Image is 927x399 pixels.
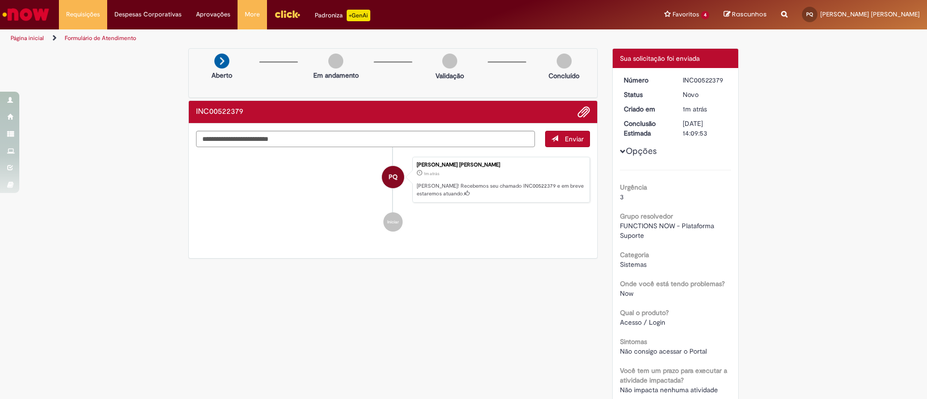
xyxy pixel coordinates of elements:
[417,162,585,168] div: [PERSON_NAME] [PERSON_NAME]
[274,7,300,21] img: click_logo_yellow_360x200.png
[382,166,404,188] div: Pedro Santos Quintanilha
[806,11,813,17] span: PQ
[196,108,243,116] h2: INC00522379 Histórico de tíquete
[65,34,136,42] a: Formulário de Atendimento
[328,54,343,69] img: img-circle-grey.png
[565,135,584,143] span: Enviar
[66,10,100,19] span: Requisições
[620,250,649,259] b: Categoria
[683,119,728,138] div: [DATE] 14:09:53
[673,10,699,19] span: Favoritos
[820,10,920,18] span: [PERSON_NAME] [PERSON_NAME]
[214,54,229,69] img: arrow-next.png
[617,75,676,85] dt: Número
[620,308,669,317] b: Qual o produto?
[724,10,767,19] a: Rascunhos
[389,165,397,189] span: PQ
[683,75,728,85] div: INC00522379
[620,385,718,394] span: Não impacta nenhuma atividade
[424,171,439,177] time: 29/08/2025 11:09:53
[577,106,590,118] button: Adicionar anexos
[683,105,707,113] span: 1m atrás
[620,193,624,201] span: 3
[557,54,572,69] img: img-circle-grey.png
[620,221,716,240] span: FUNCTIONS NOW - Plataforma Suporte
[617,104,676,114] dt: Criado em
[196,131,535,147] textarea: Digite sua mensagem aqui...
[732,10,767,19] span: Rascunhos
[620,347,707,356] span: Não consigo acessar o Portal
[620,337,647,346] b: Sintomas
[620,318,665,327] span: Acesso / Login
[11,34,44,42] a: Página inicial
[245,10,260,19] span: More
[417,182,585,197] p: [PERSON_NAME]! Recebemos seu chamado INC00522379 e em breve estaremos atuando.
[683,104,728,114] div: 29/08/2025 11:09:53
[620,289,633,298] span: Now
[442,54,457,69] img: img-circle-grey.png
[620,212,673,220] b: Grupo resolvedor
[620,183,647,192] b: Urgência
[347,10,370,21] p: +GenAi
[683,105,707,113] time: 29/08/2025 11:09:53
[315,10,370,21] div: Padroniza
[620,54,700,63] span: Sua solicitação foi enviada
[545,131,590,147] button: Enviar
[196,10,230,19] span: Aprovações
[548,71,579,81] p: Concluído
[620,279,725,288] b: Onde você está tendo problemas?
[435,71,464,81] p: Validação
[114,10,182,19] span: Despesas Corporativas
[617,90,676,99] dt: Status
[620,366,727,385] b: Você tem um prazo para executar a atividade impactada?
[7,29,611,47] ul: Trilhas de página
[424,171,439,177] span: 1m atrás
[196,147,590,242] ul: Histórico de tíquete
[1,5,51,24] img: ServiceNow
[701,11,709,19] span: 4
[313,70,359,80] p: Em andamento
[683,90,728,99] div: Novo
[196,157,590,203] li: Pedro Santos Quintanilha
[211,70,232,80] p: Aberto
[617,119,676,138] dt: Conclusão Estimada
[620,260,646,269] span: Sistemas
